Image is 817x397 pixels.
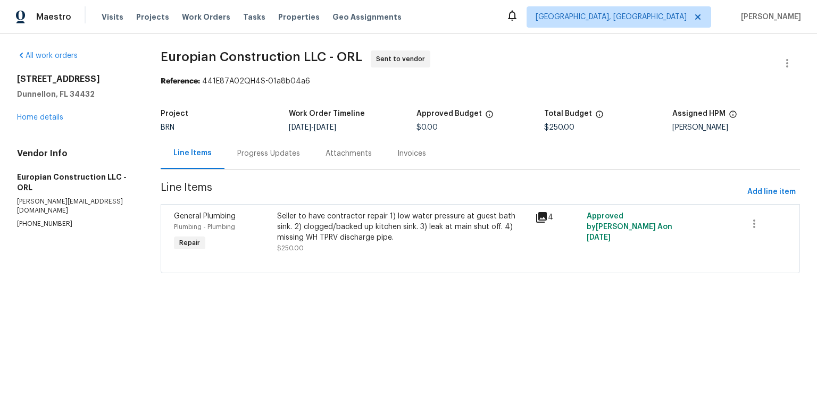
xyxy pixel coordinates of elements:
span: Sent to vendor [376,54,429,64]
div: Progress Updates [237,148,300,159]
span: [DATE] [314,124,336,131]
h5: Dunnellon, FL 34432 [17,89,135,99]
span: Tasks [243,13,265,21]
span: BRN [161,124,174,131]
span: The hpm assigned to this work order. [729,110,737,124]
h5: Europian Construction LLC - ORL [17,172,135,193]
div: 4 [535,211,580,224]
h4: Vendor Info [17,148,135,159]
span: Visits [102,12,123,22]
div: [PERSON_NAME] [672,124,800,131]
span: Approved by [PERSON_NAME] A on [587,213,672,241]
span: Work Orders [182,12,230,22]
span: Line Items [161,182,743,202]
span: [DATE] [587,234,611,241]
div: 441E87A02QH4S-01a8b04a6 [161,76,800,87]
div: Invoices [397,148,426,159]
a: All work orders [17,52,78,60]
span: The total cost of line items that have been proposed by Opendoor. This sum includes line items th... [595,110,604,124]
h5: Assigned HPM [672,110,726,117]
span: Geo Assignments [332,12,402,22]
span: [PERSON_NAME] [737,12,801,22]
div: Line Items [173,148,212,158]
h5: Project [161,110,188,117]
span: Europian Construction LLC - ORL [161,50,362,63]
h5: Total Budget [544,110,592,117]
a: Home details [17,114,63,121]
span: - [289,124,336,131]
div: Attachments [326,148,372,159]
span: Repair [175,238,204,248]
span: Projects [136,12,169,22]
span: [DATE] [289,124,311,131]
h5: Work Order Timeline [289,110,365,117]
p: [PHONE_NUMBER] [17,219,135,229]
span: General Plumbing [174,213,236,220]
button: Add line item [743,182,800,202]
span: $250.00 [544,124,574,131]
p: [PERSON_NAME][EMAIL_ADDRESS][DOMAIN_NAME] [17,197,135,215]
b: Reference: [161,78,200,85]
span: Add line item [747,185,796,199]
div: Seller to have contractor repair 1) low water pressure at guest bath sink. 2) clogged/backed up k... [277,211,529,243]
span: [GEOGRAPHIC_DATA], [GEOGRAPHIC_DATA] [536,12,687,22]
span: Plumbing - Plumbing [174,224,235,230]
span: $0.00 [416,124,438,131]
span: $250.00 [277,245,304,251]
h2: [STREET_ADDRESS] [17,74,135,85]
span: Maestro [36,12,71,22]
span: Properties [278,12,320,22]
h5: Approved Budget [416,110,482,117]
span: The total cost of line items that have been approved by both Opendoor and the Trade Partner. This... [485,110,494,124]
